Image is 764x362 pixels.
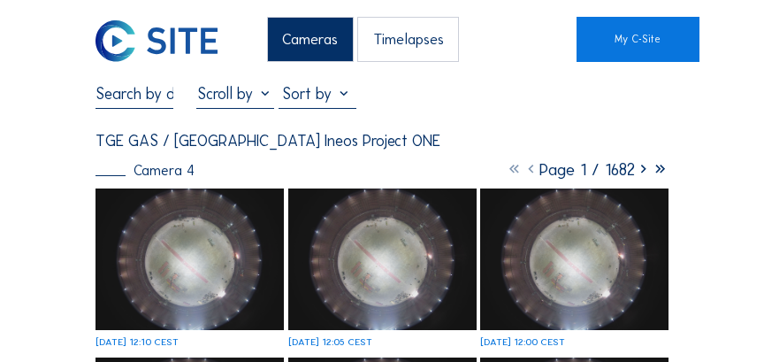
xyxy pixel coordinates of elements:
a: C-SITE Logo [95,17,149,62]
span: Page 1 / 1682 [539,159,635,180]
div: [DATE] 12:05 CEST [288,337,372,347]
img: image_53649803 [288,189,477,330]
div: TGE GAS / [GEOGRAPHIC_DATA] Ineos Project ONE [95,134,440,150]
div: Timelapses [357,17,459,62]
div: Cameras [267,17,354,62]
img: image_53649986 [95,189,284,330]
input: Search by date 󰅀 [95,84,173,104]
a: My C-Site [577,17,699,62]
div: Camera 4 [95,164,195,178]
img: image_53649639 [480,189,668,330]
div: [DATE] 12:00 CEST [480,337,565,347]
div: [DATE] 12:10 CEST [95,337,179,347]
img: C-SITE Logo [95,20,218,61]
